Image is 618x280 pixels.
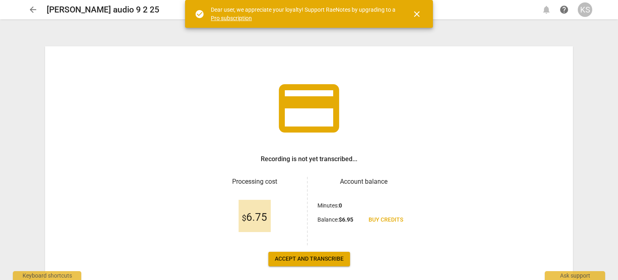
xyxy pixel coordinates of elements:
[242,212,267,224] span: 6.75
[339,216,353,223] b: $ 6.95
[208,177,301,187] h3: Processing cost
[273,72,345,145] span: credit_card
[339,202,342,209] b: 0
[317,177,410,187] h3: Account balance
[195,9,204,19] span: check_circle
[412,9,422,19] span: close
[211,6,398,22] div: Dear user, we appreciate your loyalty! Support RaeNotes by upgrading to a
[28,5,38,15] span: arrow_back
[557,2,571,17] a: Help
[211,15,252,21] a: Pro subscription
[578,2,592,17] button: KS
[559,5,569,15] span: help
[545,271,605,280] div: Ask support
[369,216,403,224] span: Buy credits
[268,252,350,266] button: Accept and transcribe
[261,154,357,164] h3: Recording is not yet transcribed...
[47,5,159,15] h2: [PERSON_NAME] audio 9 2 25
[407,4,426,24] button: Close
[317,201,342,210] p: Minutes :
[317,216,353,224] p: Balance :
[13,271,81,280] div: Keyboard shortcuts
[275,255,344,263] span: Accept and transcribe
[242,213,246,223] span: $
[362,213,410,227] a: Buy credits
